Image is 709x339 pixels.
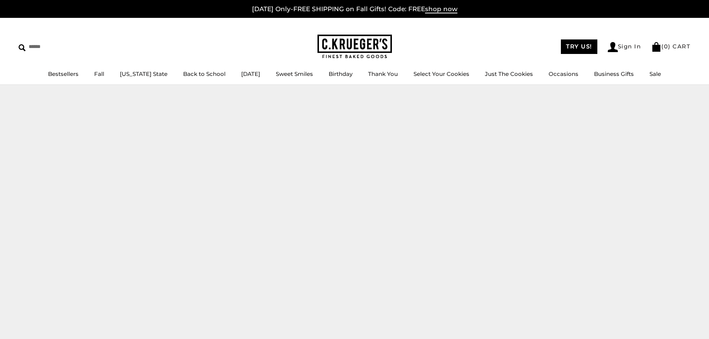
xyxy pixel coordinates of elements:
[276,70,313,77] a: Sweet Smiles
[413,70,469,77] a: Select Your Cookies
[329,70,352,77] a: Birthday
[608,42,641,52] a: Sign In
[664,43,668,50] span: 0
[252,5,457,13] a: [DATE] Only-FREE SHIPPING on Fall Gifts! Code: FREEshop now
[19,44,26,51] img: Search
[368,70,398,77] a: Thank You
[651,42,661,52] img: Bag
[651,43,690,50] a: (0) CART
[649,70,661,77] a: Sale
[594,70,634,77] a: Business Gifts
[183,70,226,77] a: Back to School
[549,70,578,77] a: Occasions
[120,70,167,77] a: [US_STATE] State
[48,70,79,77] a: Bestsellers
[608,42,618,52] img: Account
[425,5,457,13] span: shop now
[317,35,392,59] img: C.KRUEGER'S
[94,70,104,77] a: Fall
[485,70,533,77] a: Just The Cookies
[241,70,260,77] a: [DATE]
[19,41,107,52] input: Search
[561,39,597,54] a: TRY US!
